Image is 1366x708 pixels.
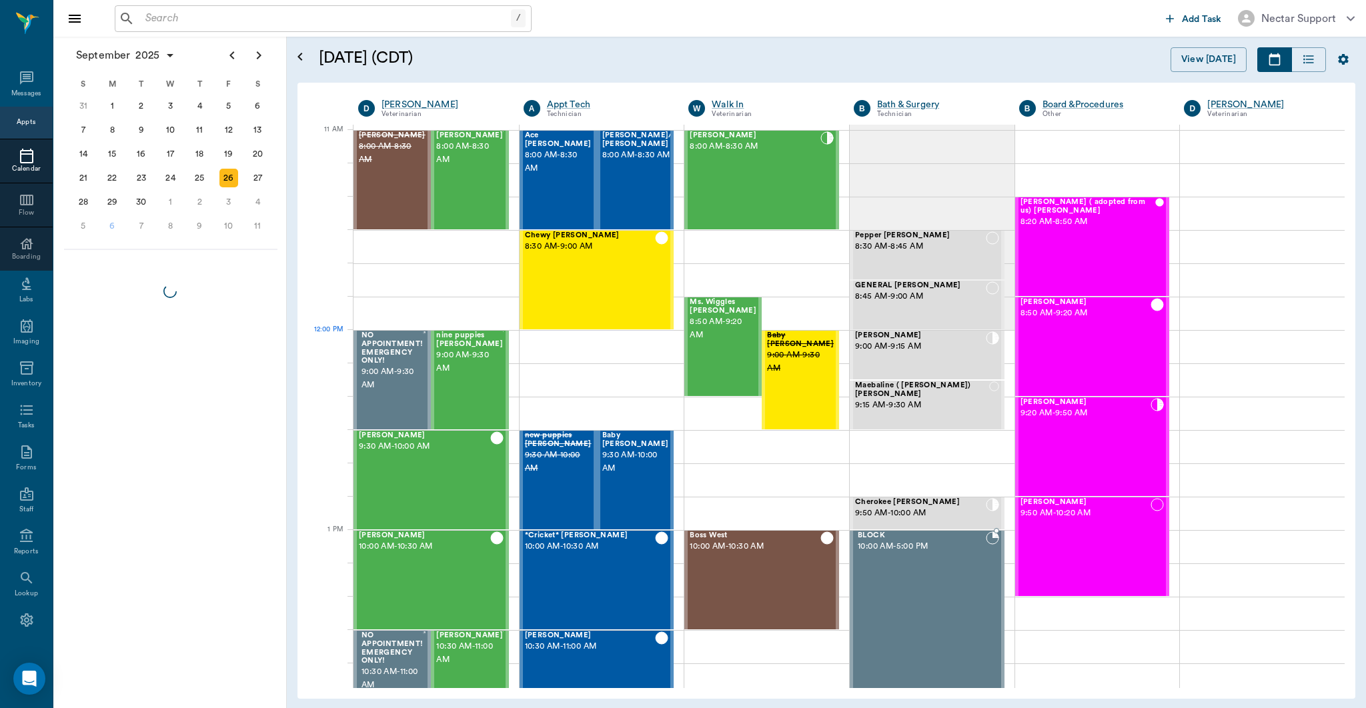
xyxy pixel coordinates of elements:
span: [PERSON_NAME]/ [PERSON_NAME] [602,131,672,149]
input: Search [140,9,511,28]
div: 12 PM [308,323,343,356]
div: Wednesday, September 17, 2025 [161,145,180,163]
div: M [98,74,127,94]
div: Wednesday, October 1, 2025 [161,193,180,211]
div: W [156,74,185,94]
span: *Cricket* [PERSON_NAME] [525,531,656,540]
div: Saturday, September 27, 2025 [248,169,267,187]
div: CANCELED, 9:30 AM - 10:00 AM [520,430,597,530]
div: Tuesday, September 9, 2025 [132,121,151,139]
button: Open calendar [292,31,308,83]
a: [PERSON_NAME] [382,98,504,111]
div: W [688,100,705,117]
div: Friday, October 10, 2025 [219,217,238,235]
span: Pepper [PERSON_NAME] [855,231,986,240]
span: 8:00 AM - 8:30 AM [436,140,503,167]
span: 10:30 AM - 11:00 AM [436,640,503,667]
button: Close drawer [61,5,88,32]
div: Sunday, September 7, 2025 [74,121,93,139]
span: [PERSON_NAME] [1020,298,1151,307]
span: 8:50 AM - 9:20 AM [1020,307,1151,320]
div: T [185,74,214,94]
span: new puppies [PERSON_NAME] [525,431,592,449]
div: NOT_CONFIRMED, 9:50 AM - 10:20 AM [1015,497,1170,597]
span: [PERSON_NAME] [1020,498,1151,507]
div: Reports [14,547,39,557]
div: F [214,74,243,94]
div: Labs [19,295,33,305]
span: 9:30 AM - 10:00 AM [525,449,592,475]
div: Thursday, September 18, 2025 [190,145,209,163]
div: CHECKED_OUT, 9:30 AM - 10:00 AM [597,430,674,530]
span: 9:50 AM - 10:20 AM [1020,507,1151,520]
div: Wednesday, September 10, 2025 [161,121,180,139]
div: Tuesday, September 30, 2025 [132,193,151,211]
span: 8:50 AM - 9:20 AM [690,315,756,342]
span: Maebaline ( [PERSON_NAME]) [PERSON_NAME] [855,381,989,399]
span: 9:15 AM - 9:30 AM [855,399,989,412]
div: Sunday, September 21, 2025 [74,169,93,187]
a: Appt Tech [547,98,669,111]
div: Monday, September 22, 2025 [103,169,121,187]
span: BLOCK [858,531,986,540]
span: 9:00 AM - 9:15 AM [855,340,986,353]
span: [PERSON_NAME] ( adopted from us) [PERSON_NAME] [1020,198,1156,215]
a: Walk In [712,98,834,111]
div: T [127,74,156,94]
span: 9:00 AM - 9:30 AM [767,349,834,375]
div: CHECKED_OUT, 10:00 AM - 10:30 AM [520,530,674,630]
span: [PERSON_NAME] [436,631,503,640]
span: 10:00 AM - 10:30 AM [690,540,820,553]
span: 9:30 AM - 10:00 AM [359,440,490,453]
div: B [1019,100,1036,117]
div: CHECKED_IN, 8:00 AM - 8:30 AM [684,130,839,230]
div: CHECKED_OUT, 10:00 AM - 10:30 AM [684,530,839,630]
div: Wednesday, September 3, 2025 [161,97,180,115]
a: Board &Procedures [1043,98,1165,111]
div: CHECKED_OUT, 8:00 AM - 8:30 AM [520,130,597,230]
div: NO_SHOW, 9:00 AM - 9:30 AM [762,330,839,430]
span: 8:20 AM - 8:50 AM [1020,215,1156,229]
div: Friday, September 5, 2025 [219,97,238,115]
span: 9:50 AM - 10:00 AM [855,507,986,520]
a: [PERSON_NAME] [1207,98,1329,111]
span: 10:30 AM - 11:00 AM [362,665,423,692]
div: Messages [11,89,42,99]
span: [PERSON_NAME] [855,331,986,340]
div: CHECKED_OUT, 8:20 AM - 8:50 AM [1015,197,1170,297]
div: Thursday, September 11, 2025 [190,121,209,139]
div: CHECKED_OUT, 8:30 AM - 9:00 AM [520,230,674,330]
span: GENERAL [PERSON_NAME] [855,281,986,290]
div: Saturday, September 6, 2025 [248,97,267,115]
span: Baby [PERSON_NAME] [767,331,834,349]
div: NOT_CONFIRMED, 8:30 AM - 8:45 AM [850,230,1004,280]
button: Previous page [219,42,245,69]
div: Thursday, October 2, 2025 [190,193,209,211]
span: [PERSON_NAME] [525,631,656,640]
div: Saturday, September 13, 2025 [248,121,267,139]
div: Saturday, October 4, 2025 [248,193,267,211]
span: Ace [PERSON_NAME] [525,131,592,149]
span: 8:45 AM - 9:00 AM [855,290,986,303]
span: 8:30 AM - 8:45 AM [855,240,986,253]
div: Friday, September 26, 2025 [219,169,238,187]
span: Ms. Wiggles [PERSON_NAME] [690,298,756,315]
span: [PERSON_NAME] [436,131,503,140]
span: 9:30 AM - 10:00 AM [602,449,669,475]
span: 8:30 AM - 9:00 AM [525,240,656,253]
a: Bath & Surgery [877,98,999,111]
div: Friday, September 12, 2025 [219,121,238,139]
span: September [73,46,133,65]
div: Tasks [18,421,35,431]
div: Veterinarian [712,109,834,120]
div: Monday, September 8, 2025 [103,121,121,139]
span: Chewy [PERSON_NAME] [525,231,656,240]
div: Saturday, September 20, 2025 [248,145,267,163]
div: Wednesday, October 8, 2025 [161,217,180,235]
div: Thursday, September 25, 2025 [190,169,209,187]
div: Saturday, October 11, 2025 [248,217,267,235]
